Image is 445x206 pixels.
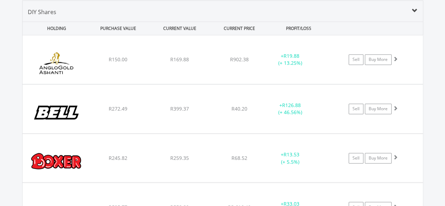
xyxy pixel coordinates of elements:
[264,102,317,116] div: + (+ 46.56%)
[211,22,267,35] div: CURRENT PRICE
[88,22,148,35] div: PURCHASE VALUE
[26,44,87,82] img: EQU.ZA.ANG.png
[26,93,87,131] img: EQU.ZA.BEL.png
[264,151,317,165] div: + (+ 5.5%)
[28,8,56,16] span: DIY Shares
[282,102,301,108] span: R126.88
[365,104,392,114] a: Buy More
[269,22,329,35] div: PROFIT/LOSS
[349,54,363,65] a: Sell
[109,105,127,112] span: R272.49
[231,155,247,161] span: R68.52
[170,155,189,161] span: R259.35
[170,105,189,112] span: R399.37
[170,56,189,63] span: R169.88
[349,104,363,114] a: Sell
[349,153,363,163] a: Sell
[109,56,127,63] span: R150.00
[264,52,317,67] div: + (+ 13.25%)
[365,54,392,65] a: Buy More
[231,105,247,112] span: R40.20
[150,22,210,35] div: CURRENT VALUE
[284,52,299,59] span: R19.88
[26,143,87,180] img: EQU.ZA.BOX.png
[23,22,87,35] div: HOLDING
[230,56,249,63] span: R902.38
[365,153,392,163] a: Buy More
[109,155,127,161] span: R245.82
[284,151,299,158] span: R13.53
